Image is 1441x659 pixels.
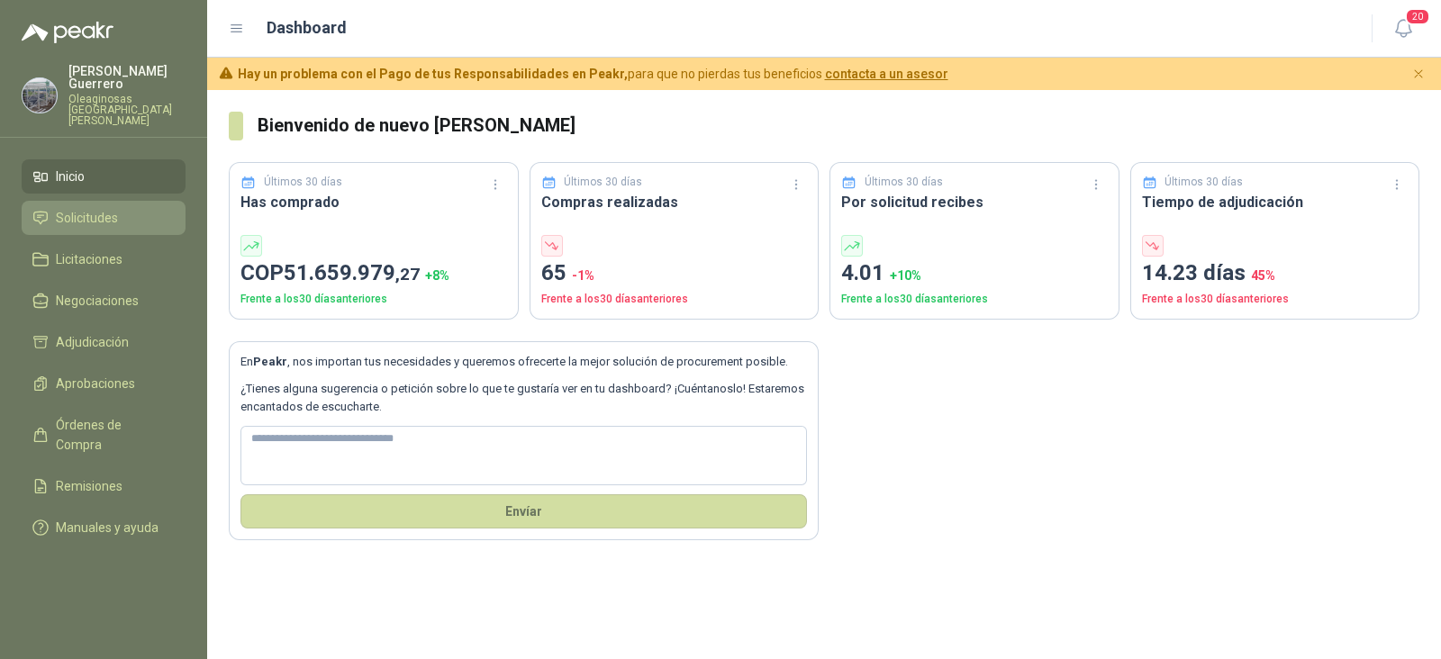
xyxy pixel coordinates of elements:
[22,366,186,401] a: Aprobaciones
[258,112,1419,140] h3: Bienvenido de nuevo [PERSON_NAME]
[56,476,122,496] span: Remisiones
[1165,174,1243,191] p: Últimos 30 días
[1405,8,1430,25] span: 20
[23,78,57,113] img: Company Logo
[267,15,347,41] h1: Dashboard
[1387,13,1419,45] button: 20
[425,268,449,283] span: + 8 %
[56,374,135,393] span: Aprobaciones
[865,174,943,191] p: Últimos 30 días
[240,494,807,528] button: Envíar
[68,65,186,90] p: [PERSON_NAME] Guerrero
[22,408,186,462] a: Órdenes de Compra
[395,264,420,284] span: ,27
[284,260,420,285] span: 51.659.979
[240,257,507,291] p: COP
[240,191,507,213] h3: Has comprado
[22,284,186,318] a: Negociaciones
[841,191,1108,213] h3: Por solicitud recibes
[841,291,1108,308] p: Frente a los 30 días anteriores
[22,22,113,43] img: Logo peakr
[56,167,85,186] span: Inicio
[56,518,159,537] span: Manuales y ayuda
[240,353,807,371] p: En , nos importan tus necesidades y queremos ofrecerte la mejor solución de procurement posible.
[1142,257,1409,291] p: 14.23 días
[56,291,139,311] span: Negociaciones
[22,242,186,276] a: Licitaciones
[240,380,807,417] p: ¿Tienes alguna sugerencia o petición sobre lo que te gustaría ver en tu dashboard? ¡Cuéntanoslo! ...
[22,201,186,235] a: Solicitudes
[541,291,808,308] p: Frente a los 30 días anteriores
[56,332,129,352] span: Adjudicación
[541,257,808,291] p: 65
[572,268,594,283] span: -1 %
[22,469,186,503] a: Remisiones
[22,325,186,359] a: Adjudicación
[238,64,948,84] span: para que no pierdas tus beneficios
[238,67,628,81] b: Hay un problema con el Pago de tus Responsabilidades en Peakr,
[253,355,287,368] b: Peakr
[240,291,507,308] p: Frente a los 30 días anteriores
[841,257,1108,291] p: 4.01
[1142,291,1409,308] p: Frente a los 30 días anteriores
[22,159,186,194] a: Inicio
[264,174,342,191] p: Últimos 30 días
[541,191,808,213] h3: Compras realizadas
[564,174,642,191] p: Últimos 30 días
[890,268,921,283] span: + 10 %
[68,94,186,126] p: Oleaginosas [GEOGRAPHIC_DATA][PERSON_NAME]
[825,67,948,81] a: contacta a un asesor
[1142,191,1409,213] h3: Tiempo de adjudicación
[56,415,168,455] span: Órdenes de Compra
[1408,63,1430,86] button: Cerrar
[56,208,118,228] span: Solicitudes
[1251,268,1275,283] span: 45 %
[22,510,186,545] a: Manuales y ayuda
[56,249,122,269] span: Licitaciones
